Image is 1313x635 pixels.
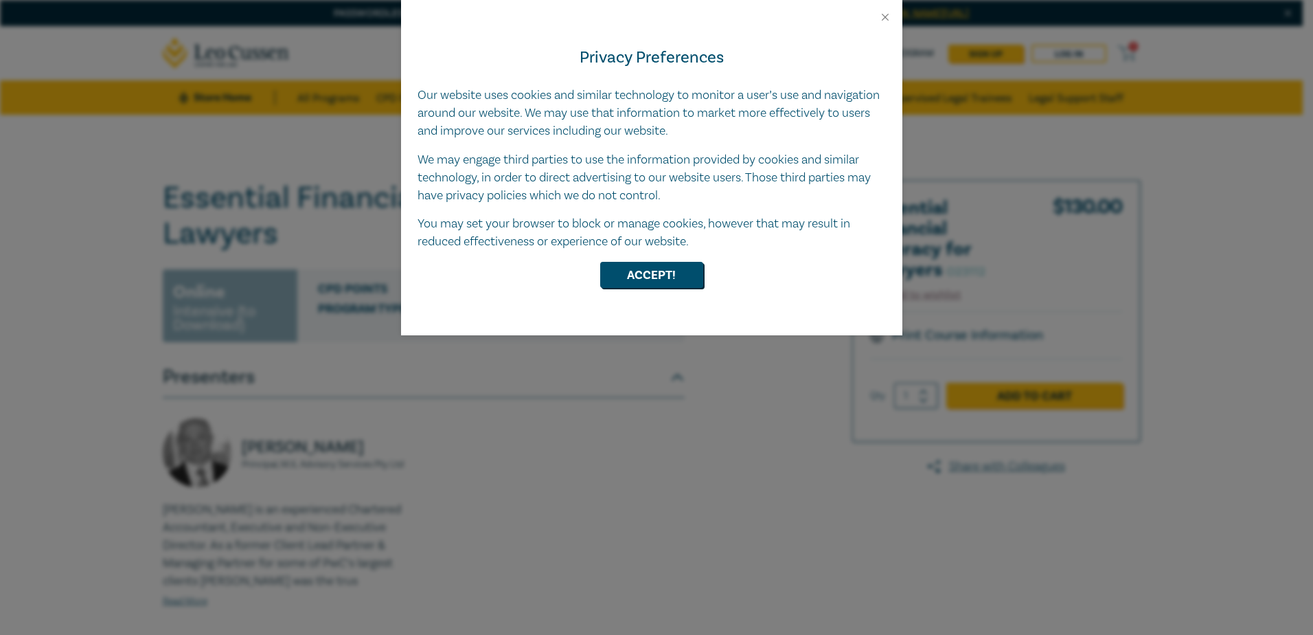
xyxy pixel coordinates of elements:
button: Close [879,11,891,23]
p: We may engage third parties to use the information provided by cookies and similar technology, in... [418,151,886,205]
p: You may set your browser to block or manage cookies, however that may result in reduced effective... [418,215,886,251]
p: Our website uses cookies and similar technology to monitor a user’s use and navigation around our... [418,87,886,140]
h4: Privacy Preferences [418,45,886,70]
button: Accept! [600,262,703,288]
